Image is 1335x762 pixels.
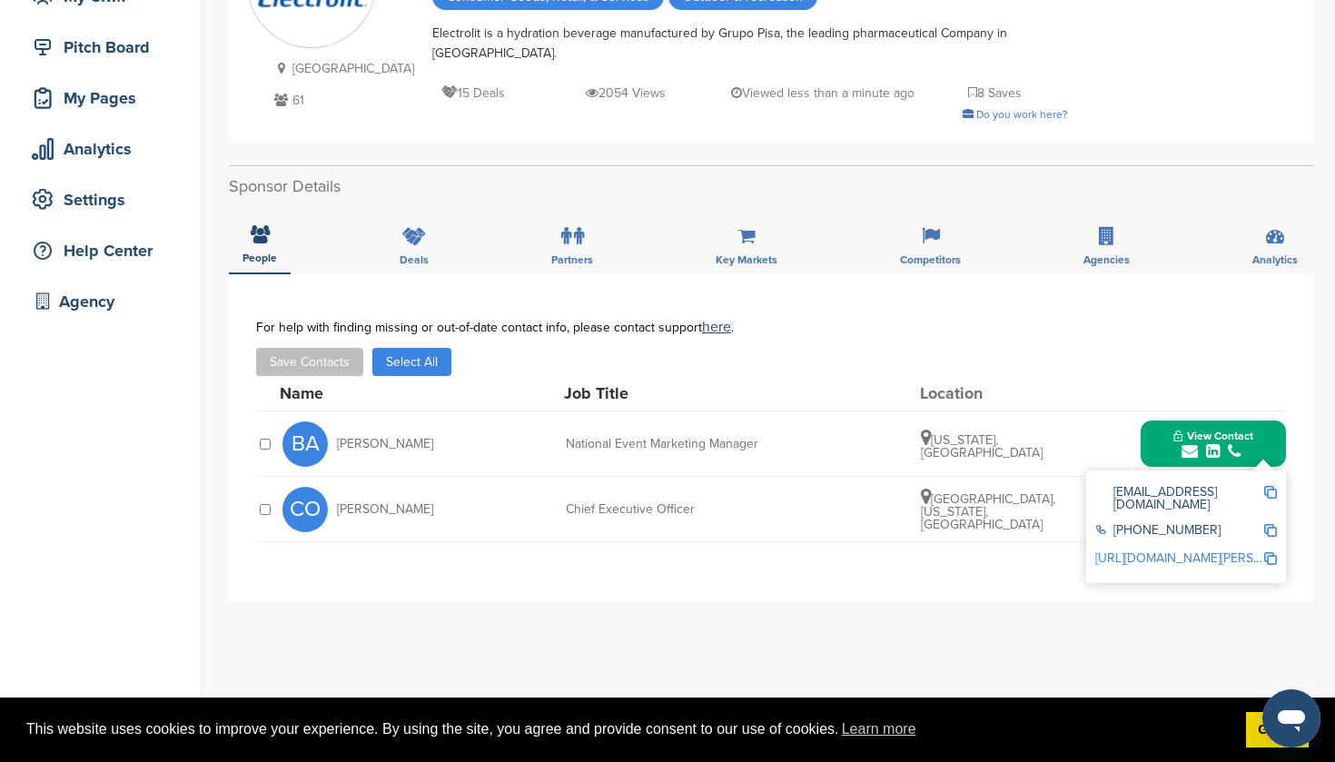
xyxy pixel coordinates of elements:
div: [EMAIL_ADDRESS][DOMAIN_NAME] [1095,486,1263,511]
div: Pitch Board [27,31,182,64]
p: 61 [270,89,414,112]
img: Copy [1264,486,1277,499]
div: Chief Executive Officer [566,503,838,516]
a: Help Center [18,230,182,272]
a: My Pages [18,77,182,119]
a: here [702,318,731,336]
span: Partners [551,254,593,265]
a: dismiss cookie message [1246,712,1309,748]
img: Copy [1264,552,1277,565]
div: National Event Marketing Manager [566,438,838,450]
button: Save Contacts [256,348,363,376]
div: Settings [27,183,182,216]
button: View Contact [1152,417,1275,471]
div: My Pages [27,82,182,114]
span: BA [282,421,328,467]
span: Deals [400,254,429,265]
a: Pitch Board [18,26,182,68]
span: This website uses cookies to improve your experience. By using the site, you agree and provide co... [26,716,1231,743]
span: CO [282,487,328,532]
div: Help Center [27,234,182,267]
a: Analytics [18,128,182,170]
span: Competitors [900,254,961,265]
span: [GEOGRAPHIC_DATA], [US_STATE], [GEOGRAPHIC_DATA] [921,491,1055,532]
div: Electrolit is a hydration beverage manufactured by Grupo Pisa, the leading pharmaceutical Company... [432,24,1068,64]
span: View Contact [1173,430,1253,442]
div: Name [280,385,480,401]
div: For help with finding missing or out-of-date contact info, please contact support . [256,320,1286,334]
a: [URL][DOMAIN_NAME][PERSON_NAME] [1095,550,1317,566]
a: Do you work here? [963,108,1068,121]
span: Key Markets [716,254,777,265]
span: Do you work here? [976,108,1068,121]
div: Job Title [564,385,836,401]
h2: Sponsor Details [229,174,1313,199]
span: Analytics [1252,254,1298,265]
div: Location [920,385,1056,401]
a: Agency [18,281,182,322]
p: [GEOGRAPHIC_DATA] [270,57,414,80]
p: 2054 Views [586,82,666,104]
a: Settings [18,179,182,221]
span: Agencies [1083,254,1130,265]
span: People [242,252,277,263]
iframe: Button to launch messaging window [1262,689,1320,747]
a: learn more about cookies [839,716,919,743]
p: 15 Deals [441,82,505,104]
div: Agency [27,285,182,318]
p: Viewed less than a minute ago [731,82,915,104]
p: 8 Saves [968,82,1022,104]
div: Analytics [27,133,182,165]
button: Select All [372,348,451,376]
div: [PHONE_NUMBER] [1095,524,1263,539]
img: Copy [1264,524,1277,537]
span: [PERSON_NAME] [337,503,433,516]
span: [PERSON_NAME] [337,438,433,450]
span: [US_STATE], [GEOGRAPHIC_DATA] [921,432,1043,460]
